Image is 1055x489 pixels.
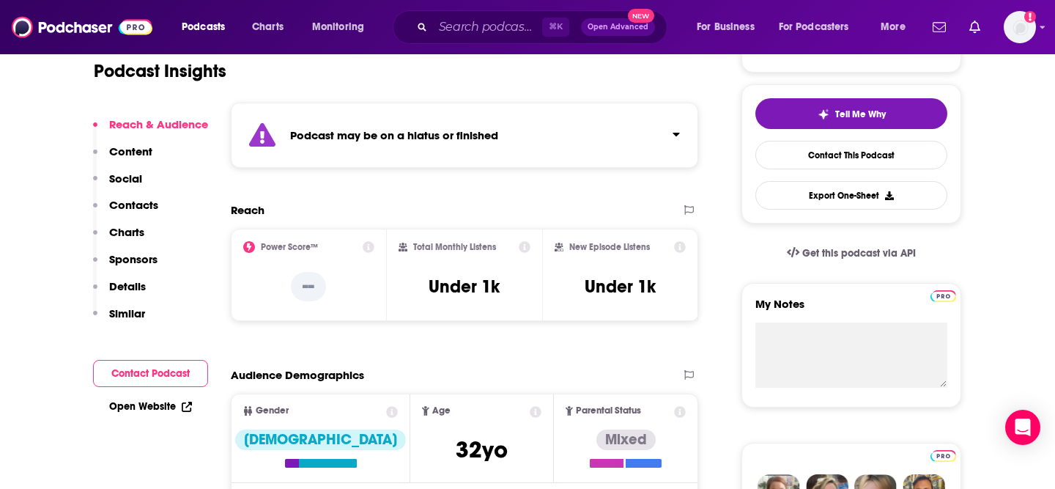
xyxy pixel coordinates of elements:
button: open menu [686,15,773,39]
h3: Under 1k [585,276,656,298]
p: -- [291,272,326,301]
h2: Total Monthly Listens [413,242,496,252]
span: Tell Me Why [835,109,886,120]
div: [DEMOGRAPHIC_DATA] [235,430,406,450]
h2: Reach [231,203,264,217]
h1: Podcast Insights [94,60,226,82]
p: Social [109,172,142,185]
span: Age [432,406,451,416]
button: Content [93,144,152,172]
span: Podcasts [182,17,225,37]
p: Similar [109,306,145,320]
button: Charts [93,225,144,252]
a: Charts [243,15,292,39]
span: Open Advanced [588,23,648,31]
p: Charts [109,225,144,239]
button: Export One-Sheet [755,181,947,210]
h3: Under 1k [429,276,500,298]
button: Sponsors [93,252,158,279]
img: User Profile [1004,11,1036,43]
img: Podchaser Pro [930,450,956,462]
p: Sponsors [109,252,158,266]
button: Open AdvancedNew [581,18,655,36]
label: My Notes [755,297,947,323]
a: Show notifications dropdown [963,15,986,40]
span: Logged in as SolComms [1004,11,1036,43]
button: open menu [870,15,924,39]
span: For Podcasters [779,17,849,37]
button: Contacts [93,198,158,225]
span: New [628,9,654,23]
div: Open Intercom Messenger [1005,410,1040,445]
span: 32 yo [456,435,508,464]
a: Show notifications dropdown [927,15,952,40]
div: Search podcasts, credits, & more... [407,10,681,44]
h2: Audience Demographics [231,368,364,382]
a: Pro website [930,288,956,302]
span: Get this podcast via API [802,247,916,260]
button: Details [93,279,146,306]
p: Content [109,144,152,158]
span: Gender [256,406,289,416]
a: Open Website [109,400,192,413]
button: Reach & Audience [93,117,208,144]
h2: New Episode Listens [569,242,650,252]
input: Search podcasts, credits, & more... [433,15,542,39]
div: Mixed [596,430,656,450]
span: ⌘ K [542,18,569,37]
svg: Add a profile image [1024,11,1036,23]
a: Get this podcast via API [775,235,928,271]
button: Contact Podcast [93,360,208,387]
section: Click to expand status details [231,103,698,168]
span: For Business [697,17,755,37]
p: Details [109,279,146,293]
span: Monitoring [312,17,364,37]
span: More [881,17,906,37]
button: Social [93,172,142,199]
span: Charts [252,17,284,37]
img: Podchaser - Follow, Share and Rate Podcasts [12,13,152,41]
span: Parental Status [576,406,641,416]
a: Contact This Podcast [755,141,947,169]
button: open menu [769,15,870,39]
img: Podchaser Pro [930,290,956,302]
button: open menu [302,15,383,39]
button: open menu [171,15,244,39]
strong: Podcast may be on a hiatus or finished [290,128,498,142]
a: Pro website [930,448,956,462]
button: Similar [93,306,145,334]
img: tell me why sparkle [818,109,829,120]
p: Reach & Audience [109,117,208,131]
h2: Power Score™ [261,242,318,252]
p: Contacts [109,198,158,212]
button: tell me why sparkleTell Me Why [755,98,947,129]
button: Show profile menu [1004,11,1036,43]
